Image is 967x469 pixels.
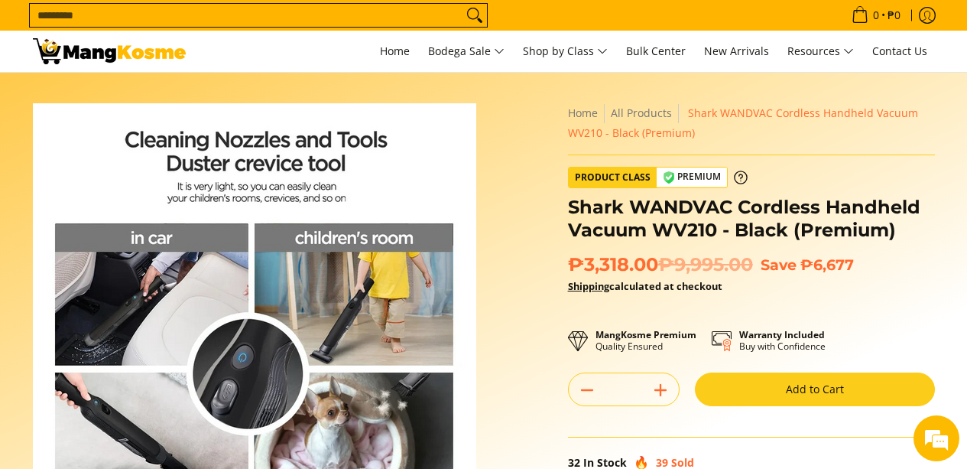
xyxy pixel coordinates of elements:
[568,253,753,276] span: ₱3,318.00
[780,31,862,72] a: Resources
[739,329,826,352] p: Buy with Confidence
[885,10,903,21] span: ₱0
[595,328,696,341] strong: MangKosme Premium
[568,279,609,293] a: Shipping
[568,196,935,242] h1: Shark WANDVAC Cordless Handheld Vacuum WV210 - Black (Premium)
[201,31,935,72] nav: Main Menu
[523,42,608,61] span: Shop by Class
[372,31,417,72] a: Home
[739,328,825,341] strong: Warranty Included
[704,44,769,58] span: New Arrivals
[865,31,935,72] a: Contact Us
[761,256,797,274] span: Save
[663,171,675,184] img: premium-badge-icon.webp
[33,38,186,64] img: Shark WANDVAC Cordless Handheld Vacuum- Black (Premium) l Mang Kosme
[871,10,881,21] span: 0
[569,378,605,402] button: Subtract
[428,42,505,61] span: Bodega Sale
[626,44,686,58] span: Bulk Center
[568,167,748,188] a: Product Class Premium
[462,4,487,27] button: Search
[420,31,512,72] a: Bodega Sale
[847,7,905,24] span: •
[695,373,935,406] button: Add to Cart
[568,103,935,143] nav: Breadcrumbs
[642,378,679,402] button: Add
[380,44,410,58] span: Home
[515,31,615,72] a: Shop by Class
[696,31,777,72] a: New Arrivals
[800,256,854,274] span: ₱6,677
[657,168,727,187] span: Premium
[568,279,722,293] strong: calculated at checkout
[568,106,918,140] span: Shark WANDVAC Cordless Handheld Vacuum WV210 - Black (Premium)
[658,253,753,276] del: ₱9,995.00
[618,31,693,72] a: Bulk Center
[595,329,696,352] p: Quality Ensured
[569,168,657,187] span: Product Class
[872,44,927,58] span: Contact Us
[787,42,854,61] span: Resources
[611,106,672,120] a: All Products
[568,106,598,120] a: Home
